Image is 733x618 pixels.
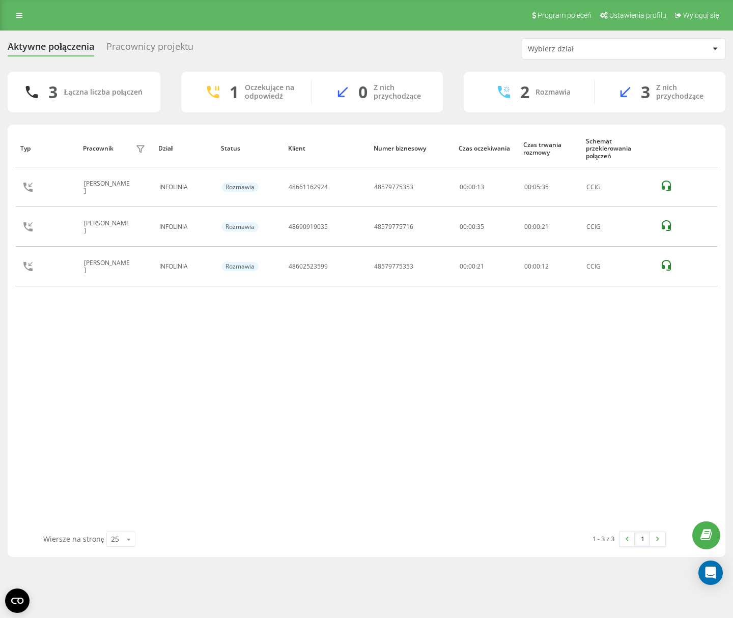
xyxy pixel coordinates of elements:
[221,222,259,231] div: Rozmawia
[460,263,513,270] div: 00:00:21
[159,263,211,270] div: INFOLINIA
[542,262,549,271] span: 12
[374,263,413,270] div: 48579775353
[533,183,540,191] span: 05
[535,88,571,97] div: Rozmawia
[523,141,576,156] div: Czas trwania rozmowy
[289,263,328,270] div: 48602523599
[586,138,650,160] div: Schemat przekierowania połączeń
[221,145,278,152] div: Status
[230,82,239,102] div: 1
[374,223,413,230] div: 48579775716
[159,223,211,230] div: INFOLINIA
[83,145,114,152] div: Pracownik
[524,184,549,191] div: : :
[524,263,549,270] div: : :
[374,83,428,101] div: Z nich przychodzące
[520,82,529,102] div: 2
[8,41,94,57] div: Aktywne połączenia
[43,534,104,544] span: Wiersze na stronę
[84,180,133,195] div: [PERSON_NAME]
[459,145,514,152] div: Czas oczekiwania
[289,184,328,191] div: 48661162924
[533,222,540,231] span: 00
[593,534,614,544] div: 1 - 3 z 3
[20,145,73,152] div: Typ
[533,262,540,271] span: 00
[221,262,259,271] div: Rozmawia
[159,184,211,191] div: INFOLINIA
[221,183,259,192] div: Rozmawia
[289,223,328,230] div: 48690919035
[358,82,368,102] div: 0
[586,263,649,270] div: CCIG
[542,222,549,231] span: 21
[609,11,666,19] span: Ustawienia profilu
[64,88,142,97] div: Łączna liczba połączeń
[656,83,710,101] div: Z nich przychodzące
[635,532,650,546] a: 1
[586,223,649,230] div: CCIG
[84,220,133,234] div: [PERSON_NAME]
[542,183,549,191] span: 35
[245,83,296,101] div: Oczekujące na odpowiedź
[528,45,650,53] div: Wybierz dział
[288,145,364,152] div: Klient
[111,534,119,544] div: 25
[683,11,719,19] span: Wyloguj się
[524,223,549,230] div: : :
[698,561,723,585] div: Open Intercom Messenger
[460,223,513,230] div: 00:00:35
[48,82,58,102] div: 3
[84,259,133,274] div: [PERSON_NAME]
[586,184,649,191] div: CCIG
[158,145,211,152] div: Dział
[524,183,531,191] span: 00
[538,11,591,19] span: Program poleceń
[5,588,30,613] button: Open CMP widget
[374,184,413,191] div: 48579775353
[641,82,650,102] div: 3
[524,222,531,231] span: 00
[374,145,449,152] div: Numer biznesowy
[106,41,193,57] div: Pracownicy projektu
[460,184,513,191] div: 00:00:13
[524,262,531,271] span: 00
